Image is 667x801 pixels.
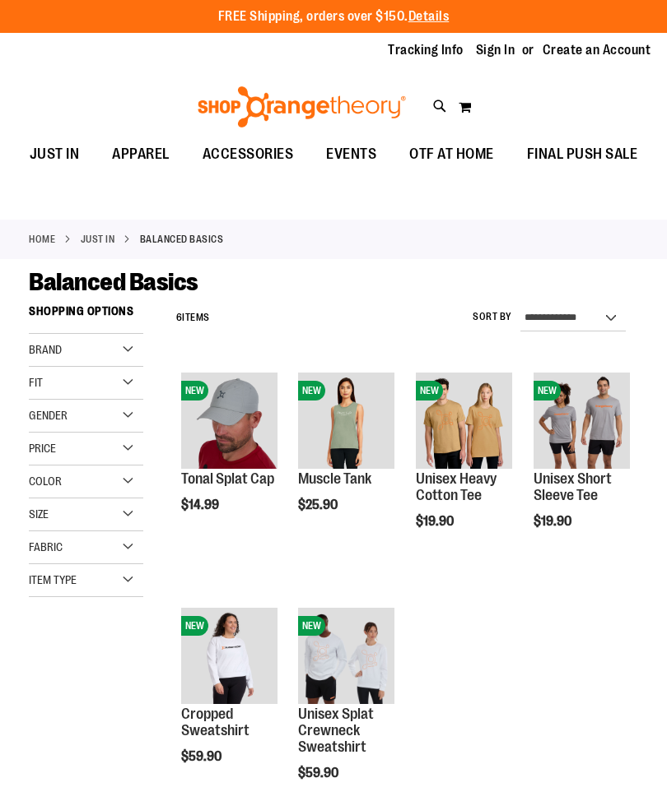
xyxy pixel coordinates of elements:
div: Item Type [29,564,143,597]
a: OTF AT HOME [393,136,511,174]
a: Muscle Tank [298,470,371,487]
span: NEW [534,381,561,400]
span: FINAL PUSH SALE [527,136,638,173]
a: Front of 2024 Q3 Balanced Basic Womens Cropped SweatshirtNEW [181,608,278,706]
div: Price [29,433,143,465]
a: Unisex Short Sleeve Tee [534,470,612,503]
h2: Items [176,305,210,331]
div: Fabric [29,531,143,564]
span: OTF AT HOME [409,136,494,173]
span: Brand [29,343,62,356]
a: Product image for Grey Tonal Splat CapNEW [181,373,278,471]
span: $19.90 [534,514,574,529]
span: JUST IN [30,136,80,173]
a: Details [408,9,450,24]
span: $59.90 [298,766,341,780]
strong: Balanced Basics [140,232,224,247]
span: $59.90 [181,749,224,764]
a: Unisex Heavy Cotton TeeNEW [416,373,512,471]
strong: Shopping Options [29,297,143,334]
span: NEW [298,616,325,636]
a: JUST IN [81,232,115,247]
div: product [525,364,638,571]
p: FREE Shipping, orders over $150. [218,7,450,26]
a: Tracking Info [388,41,464,59]
span: NEW [181,616,208,636]
div: Fit [29,367,143,400]
div: Brand [29,334,143,367]
span: Fit [29,376,43,389]
a: ACCESSORIES [186,136,310,174]
a: Cropped Sweatshirt [181,706,250,738]
span: Color [29,475,62,488]
span: Price [29,442,56,455]
img: Unisex Splat Crewneck Sweatshirt [298,608,394,704]
div: Color [29,465,143,498]
img: Unisex Heavy Cotton Tee [416,373,512,469]
a: Unisex Splat Crewneck Sweatshirt [298,706,374,755]
span: $25.90 [298,498,340,512]
span: NEW [181,381,208,400]
span: NEW [416,381,443,400]
a: Home [29,232,55,247]
span: Balanced Basics [29,268,198,296]
span: $14.99 [181,498,222,512]
span: EVENTS [326,136,376,173]
a: Tonal Splat Cap [181,470,274,487]
a: Create an Account [543,41,651,59]
label: Sort By [473,310,512,324]
a: Muscle TankNEW [298,373,394,471]
img: Unisex Short Sleeve Tee [534,373,630,469]
div: product [173,364,286,554]
img: Product image for Grey Tonal Splat Cap [181,373,278,469]
span: $19.90 [416,514,456,529]
div: product [290,364,403,554]
span: Fabric [29,540,63,553]
div: product [408,364,520,571]
img: Front of 2024 Q3 Balanced Basic Womens Cropped Sweatshirt [181,608,278,704]
img: Shop Orangetheory [195,86,408,127]
a: EVENTS [310,136,393,174]
div: Size [29,498,143,531]
a: Sign In [476,41,515,59]
a: FINAL PUSH SALE [511,136,655,174]
span: Item Type [29,573,77,586]
span: ACCESSORIES [203,136,294,173]
span: NEW [298,381,325,400]
a: Unisex Splat Crewneck SweatshirtNEW [298,608,394,706]
span: APPAREL [112,136,170,173]
div: Gender [29,400,143,433]
a: APPAREL [96,136,186,174]
a: Unisex Heavy Cotton Tee [416,470,497,503]
span: 6 [176,312,183,323]
a: JUST IN [13,136,96,173]
span: Gender [29,409,68,422]
a: Unisex Short Sleeve TeeNEW [534,373,630,471]
span: Size [29,507,49,521]
img: Muscle Tank [298,373,394,469]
